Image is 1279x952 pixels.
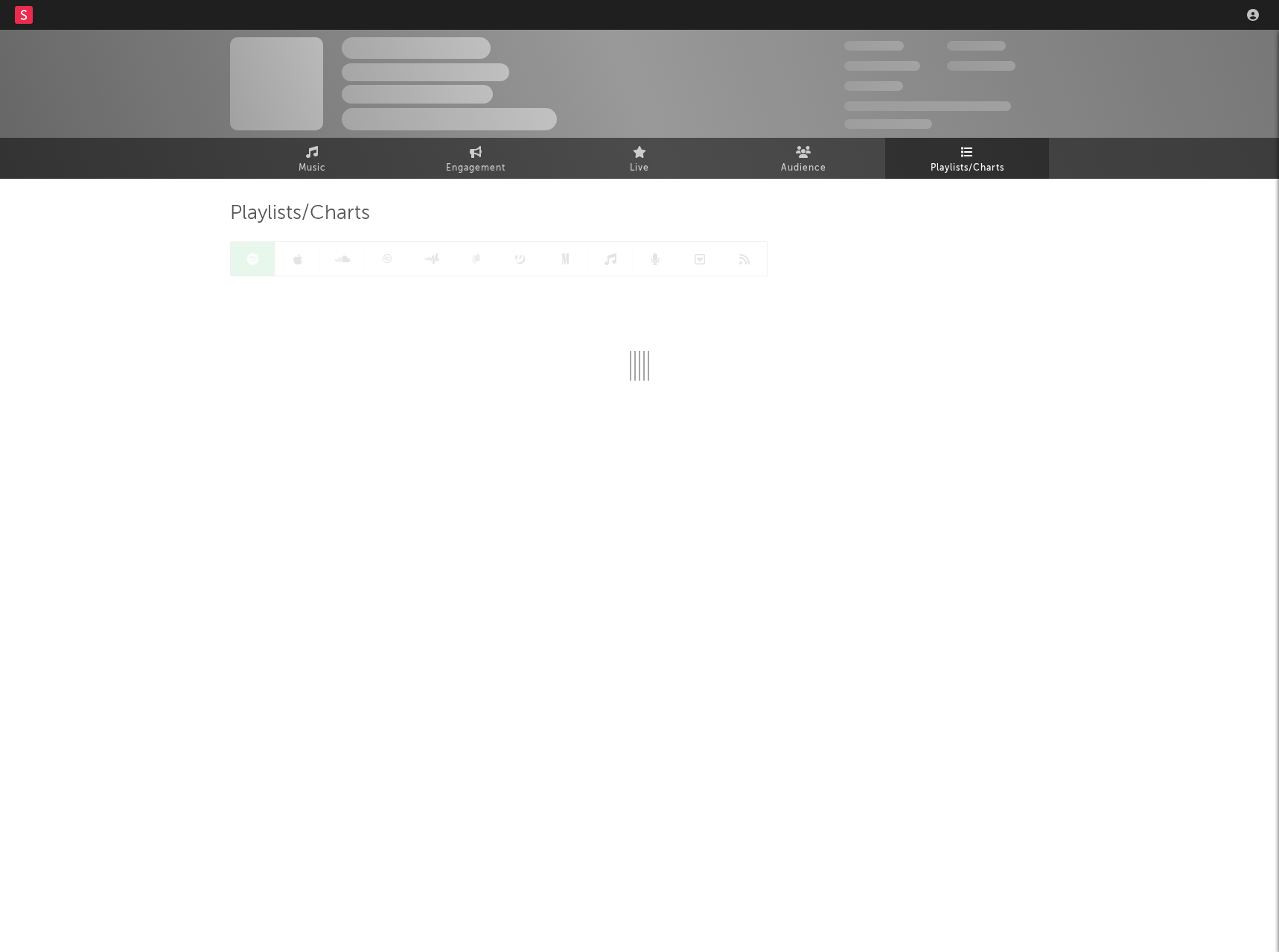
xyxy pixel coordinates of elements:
span: Engagement [446,159,505,177]
span: Jump Score: 85.0 [844,119,932,129]
a: Live [558,138,721,179]
span: Audience [781,159,826,177]
span: Live [630,159,649,177]
span: 100,000 [947,41,1006,51]
a: Music [230,138,394,179]
a: Playlists/Charts [885,138,1049,179]
span: 100,000 [844,81,903,91]
span: 300,000 [844,41,904,51]
span: Music [299,159,326,177]
a: Engagement [394,138,558,179]
span: Playlists/Charts [931,159,1004,177]
span: 50,000,000 [844,61,920,71]
span: 1,000,000 [947,61,1015,71]
span: Playlists/Charts [230,205,370,223]
a: Audience [721,138,885,179]
span: 50,000,000 Monthly Listeners [844,101,1011,111]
